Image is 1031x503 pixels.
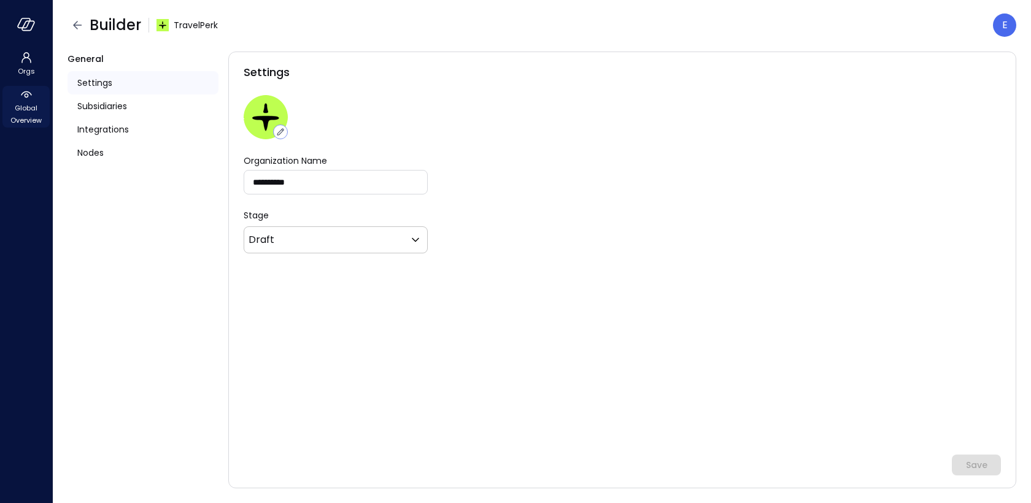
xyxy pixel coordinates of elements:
span: Global Overview [7,102,45,126]
a: Subsidiaries [68,94,218,118]
span: Integrations [77,123,129,136]
p: E [1002,18,1008,33]
span: Settings [77,76,112,90]
span: Nodes [77,146,104,159]
span: Builder [90,15,141,35]
a: Settings [68,71,218,94]
div: Eleanor Yehudai [993,13,1016,37]
div: Global Overview [2,86,50,128]
a: Nodes [68,141,218,164]
span: Orgs [18,65,35,77]
span: Settings [244,64,290,80]
label: Organization Name [244,154,428,167]
img: euz2wel6fvrjeyhjwgr9 [156,19,169,31]
img: euz2wel6fvrjeyhjwgr9 [244,95,288,139]
a: Integrations [68,118,218,141]
div: Orgs [2,49,50,79]
span: Subsidiaries [77,99,127,113]
span: General [68,53,104,65]
p: Draft [249,232,274,247]
span: TravelPerk [174,18,218,32]
p: Stage [244,209,1001,221]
